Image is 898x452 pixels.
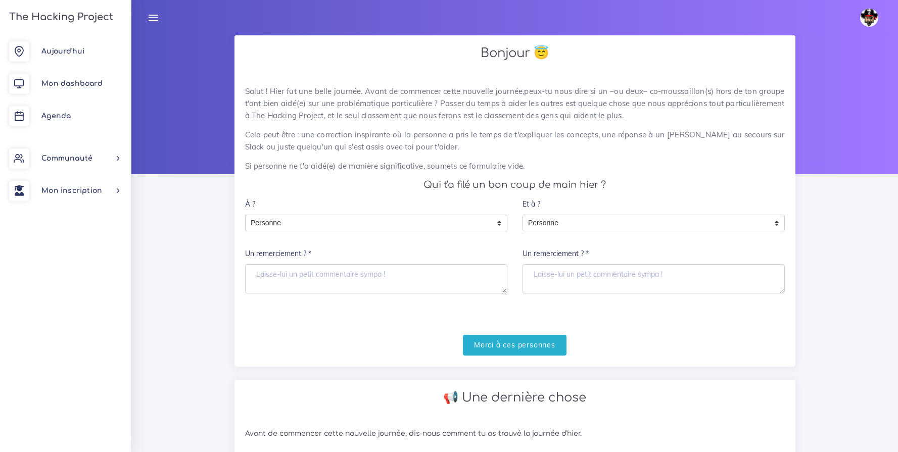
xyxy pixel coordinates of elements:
span: Mon dashboard [41,80,103,87]
span: Personne [523,215,769,231]
label: Un remerciement ? * [523,244,589,265]
span: Mon inscription [41,187,102,194]
label: Et à ? [523,194,540,215]
h2: Bonjour 😇 [245,46,785,61]
span: Communauté [41,155,92,162]
span: Personne [246,215,492,231]
label: À ? [245,194,255,215]
span: Aujourd'hui [41,47,84,55]
h3: The Hacking Project [6,12,113,23]
label: Un remerciement ? * [245,244,311,265]
h4: Qui t'a filé un bon coup de main hier ? [245,179,785,190]
p: Salut ! Hier fut une belle journée. Avant de commencer cette nouvelle journée,peux-tu nous dire s... [245,85,785,122]
p: Cela peut être : une correction inspirante où la personne a pris le temps de t'expliquer les conc... [245,129,785,153]
input: Merci à ces personnes [463,335,566,356]
p: Si personne ne t'a aidé(e) de manière significative, soumets ce formulaire vide. [245,160,785,172]
h6: Avant de commencer cette nouvelle journée, dis-nous comment tu as trouvé la journée d'hier. [245,430,785,438]
img: avatar [860,9,878,27]
span: Agenda [41,112,71,120]
h2: 📢 Une dernière chose [245,390,785,405]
